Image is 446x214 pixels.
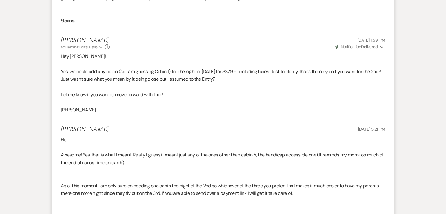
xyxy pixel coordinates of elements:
[61,44,103,50] button: to: Planning Portal Users
[334,44,385,50] button: NotificationDelivered
[357,37,385,43] span: [DATE] 1:59 PM
[358,126,385,132] span: [DATE] 3:21 PM
[61,126,108,133] h5: [PERSON_NAME]
[61,45,98,49] span: to: Planning Portal Users
[61,68,385,83] p: Yes, we could add any cabin (so i am guessing Cabin 1) for the night of [DATE] for $379.51 includ...
[61,106,385,114] p: [PERSON_NAME]
[61,52,385,60] p: Hey [PERSON_NAME]!
[61,91,385,99] p: Let me know if you want to move forward with that!
[335,44,378,49] span: Delivered
[61,37,110,44] h5: [PERSON_NAME]
[341,44,361,49] span: Notification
